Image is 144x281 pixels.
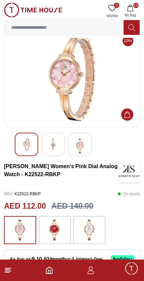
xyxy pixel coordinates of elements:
[4,162,119,179] h3: [PERSON_NAME] Women's Pink Dial Analog Watch - K22522-RBKP
[121,3,140,20] button: 10My Bag
[10,34,134,122] img: Kenneth Scott Women's Pink Dial Analog Watch - K22522-RBKP
[122,13,139,18] span: My Bag
[114,3,119,8] span: 0
[124,261,139,276] div: Chat Widget
[12,219,28,241] img: ...
[4,192,13,196] span: SKU :
[133,3,139,8] span: 10
[20,138,32,150] img: Kenneth Scott Women's Pink Dial Analog Watch - K22522-RBKP
[118,189,140,199] p: ( In stock )
[119,159,140,182] img: Kenneth Scott Women's Pink Dial Analog Watch - K22522-RBKP
[74,138,86,154] img: Kenneth Scott Women's Pink Dial Analog Watch - K22522-RBKP
[4,189,41,199] p: K22522-RBKP
[121,109,133,121] button: Add to Cart
[51,200,93,212] h3: AED 140.00
[45,266,53,274] a: Home
[47,138,59,150] img: Kenneth Scott Women's Pink Dial Analog Watch - K22522-RBKP
[123,36,133,46] span: 20%
[4,200,46,212] h2: AED 112.00
[46,219,63,241] img: ...
[104,3,121,20] a: 0Wishlist
[81,219,98,241] img: ...
[104,13,121,18] span: Wishlist
[4,3,62,17] img: ...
